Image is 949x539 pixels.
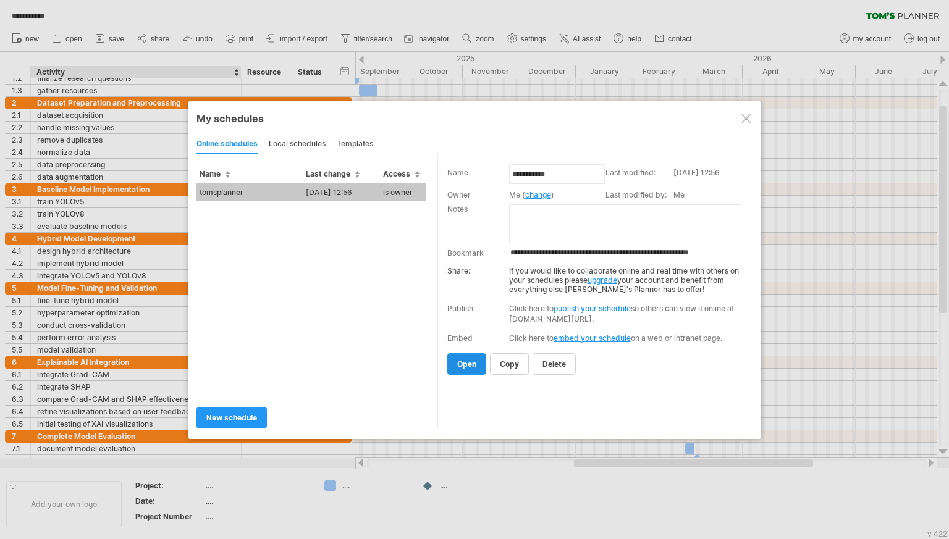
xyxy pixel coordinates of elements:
td: Notes [447,203,509,244]
td: Last modified by: [605,189,673,203]
div: My schedules [196,112,753,125]
td: Me [673,189,749,203]
a: new schedule [196,407,267,428]
div: online schedules [196,135,258,154]
span: open [457,359,476,369]
div: templates [337,135,373,154]
span: copy [500,359,519,369]
div: Embed [447,333,473,343]
a: upgrade [588,275,617,285]
span: new schedule [206,413,257,422]
td: [DATE] 12:56 [303,183,380,201]
strong: Share: [447,266,470,275]
a: publish your schedule [554,304,631,313]
td: Name [447,167,509,189]
span: Last change [306,169,360,178]
td: Owner [447,189,509,203]
div: If you would like to collaborate online and real time with others on your schedules please your a... [447,260,744,294]
div: Publish [447,304,473,313]
td: tomsplanner [196,183,303,201]
span: delete [542,359,566,369]
td: Bookmark [447,244,509,260]
td: is owner [380,183,426,201]
a: change [525,190,551,199]
div: Click here to on a web or intranet page. [509,333,744,343]
a: embed your schedule [554,333,631,343]
a: open [447,353,486,375]
td: Last modified: [605,167,673,189]
span: Access [383,169,420,178]
a: delete [533,353,576,375]
a: copy [490,353,529,375]
div: Me ( ) [509,190,599,199]
div: Click here to so others can view it online at [DOMAIN_NAME][URL]. [509,303,744,324]
div: local schedules [269,135,326,154]
td: [DATE] 12:56 [673,167,749,189]
span: Name [200,169,230,178]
